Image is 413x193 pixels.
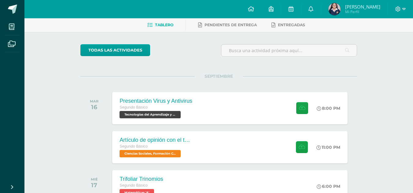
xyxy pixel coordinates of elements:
[120,183,148,188] span: Segundo Básico
[120,144,148,148] span: Segundo Básico
[120,111,181,118] span: Tecnologías del Aprendizaje y la Comunicación 'A'
[345,4,380,10] span: [PERSON_NAME]
[155,23,173,27] span: Tablero
[90,103,98,111] div: 16
[205,23,257,27] span: Pendientes de entrega
[120,150,181,157] span: Ciencias Sociales, Formación Ciudadana e Interculturalidad 'A'
[90,99,98,103] div: MAR
[120,98,192,104] div: Presentación Virus y Antivirus
[80,44,150,56] a: todas las Actividades
[317,105,340,111] div: 8:00 PM
[316,145,340,150] div: 11:00 PM
[195,73,243,79] span: SEPTIEMBRE
[120,176,163,182] div: Trifoliar Trinomios
[120,105,148,109] span: Segundo Básico
[328,3,341,15] img: 3bf79b4433800b1eb0624b45d0a1ce29.png
[147,20,173,30] a: Tablero
[271,20,305,30] a: Entregadas
[91,177,98,181] div: MIÉ
[317,184,340,189] div: 6:00 PM
[278,23,305,27] span: Entregadas
[221,45,357,56] input: Busca una actividad próxima aquí...
[120,137,193,143] div: Artículo de opinión con el tema "Las 2 Guatemalas"
[198,20,257,30] a: Pendientes de entrega
[345,9,380,14] span: Mi Perfil
[91,181,98,189] div: 17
